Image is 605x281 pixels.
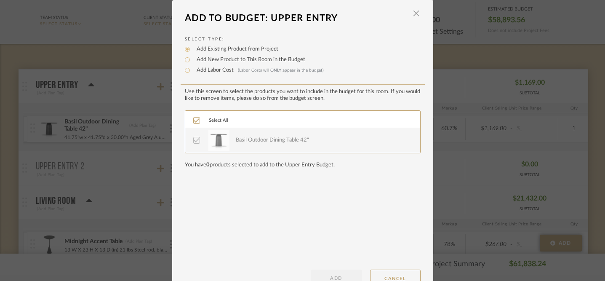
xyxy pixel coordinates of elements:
div: Basil Outdoor Dining Table 42" [236,136,309,145]
div: Use this screen to select the products you want to include in the budget for this room. If you wo... [185,88,421,102]
span: 0 [206,162,210,168]
img: 5aa808c9-82b7-4d24-8e73-c7203aaa114c_50x50.jpg [208,130,229,151]
label: Select Type: [185,36,421,43]
span: (Labor Costs will ONLY appear in the budget) [238,68,324,72]
button: Close [408,9,425,18]
label: Add New Product to This Room in the Budget [192,56,305,64]
label: Add Labor Cost [192,66,324,75]
label: Add Existing Product from Project [192,45,278,54]
div: You have products selected to add to the Upper Entry Budget. [185,162,421,169]
span: Select All [209,118,228,123]
div: Add To Budget: Upper Entry [185,9,408,27]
